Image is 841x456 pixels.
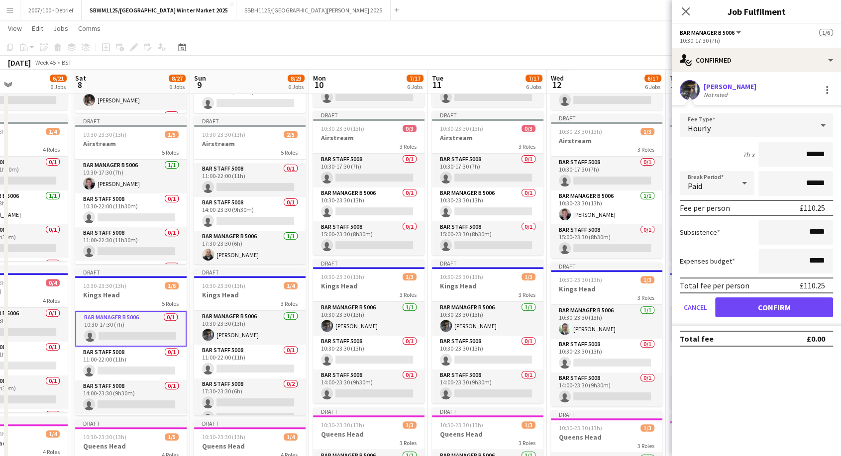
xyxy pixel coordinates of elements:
span: View [8,24,22,33]
button: Bar Manager B 5006 [680,29,742,36]
a: Jobs [49,22,72,35]
span: 3 Roles [281,300,298,307]
h3: Queens Head [551,433,662,442]
h3: Kings Head [432,281,543,290]
div: Draft [313,259,424,267]
h3: Airstream [432,133,543,142]
span: 1/3 [640,276,654,283]
span: 11 [430,79,443,91]
app-job-card: Draft10:30-23:30 (13h)1/3Kings Head3 RolesBar Manager B 50061/110:30-23:30 (13h)[PERSON_NAME]Bar ... [670,265,781,409]
h3: Queens Head [432,430,543,439]
app-job-card: Draft10:30-23:30 (13h)0/3Airstream3 RolesBar Staff 50080/110:30-17:30 (7h) Bar Manager B 50060/11... [432,111,543,255]
app-card-role: Bar Staff 50080/110:30-23:30 (13h) [313,336,424,369]
div: 6 Jobs [288,83,304,91]
span: 5 Roles [162,149,179,156]
app-card-role: Bar Staff 50080/111:00-22:30 (11h30m) [75,227,187,261]
div: Draft10:30-23:30 (13h)1/3Airstream3 RolesBar Staff 50080/110:30-17:30 (7h) Bar Manager B 50061/11... [551,114,662,258]
a: View [4,22,26,35]
span: 3 Roles [400,143,417,150]
button: Confirm [715,297,833,317]
span: 0/3 [403,125,417,132]
app-card-role: Bar Manager B 50061/110:30-17:30 (7h)[PERSON_NAME] [75,160,187,193]
span: 1/4 [284,433,298,441]
h3: Kings Head [75,290,187,299]
span: 1/3 [522,273,535,280]
span: Tue [432,74,443,83]
app-card-role: Bar Manager B 50061/110:30-23:30 (13h)[PERSON_NAME] [432,302,543,336]
span: 8 [74,79,86,91]
span: 1/4 [46,128,60,135]
span: Sat [75,74,86,83]
app-card-role: Bar Manager B 50060/110:30-17:30 (7h) [75,311,187,347]
span: 4 Roles [43,146,60,153]
app-card-role: Bar Staff 50080/110:30-17:30 (7h) [670,160,781,193]
span: 3 Roles [637,146,654,153]
div: Not rated [704,91,730,98]
app-card-role: Bar Staff 50080/1 [75,261,187,295]
app-job-card: Draft10:30-23:30 (13h)1/3Kings Head3 RolesBar Manager B 50061/110:30-23:30 (13h)[PERSON_NAME]Bar ... [313,259,424,403]
button: Cancel [680,297,711,317]
span: 10:30-23:30 (13h) [321,273,364,280]
span: 3 Roles [637,442,654,450]
span: Thu [670,74,682,83]
span: Hourly [688,123,711,133]
app-job-card: Draft10:30-23:30 (13h)2/5Airstream5 Roles[PERSON_NAME]Bar Staff 50080/110:30-17:30 (7h) Bar Staff... [194,117,306,264]
h3: Airstream [313,133,424,142]
div: £110.25 [800,203,825,213]
h3: Kings Head [313,281,424,290]
span: Wed [551,74,564,83]
div: Draft [75,268,187,276]
h3: Queens Head [313,430,424,439]
div: Draft [432,407,543,415]
app-card-role: Bar Staff 50080/117:30-23:30 (6h) [670,79,781,113]
span: Edit [32,24,43,33]
app-job-card: Draft10:30-23:30 (13h)1/6Kings Head5 RolesBar Manager B 50060/110:30-17:30 (7h) Bar Staff 50080/1... [75,268,187,415]
span: 3 Roles [400,291,417,298]
span: 10:30-23:30 (13h) [202,131,245,138]
app-card-role: Bar Staff 50080/114:00-23:30 (9h30m) [670,375,781,409]
div: Draft [551,262,662,270]
app-job-card: Draft10:30-23:30 (13h)1/5Airstream5 RolesBar Manager B 50061/110:30-17:30 (7h)[PERSON_NAME]Bar St... [75,117,187,264]
label: Subsistence [680,228,720,237]
span: 7/17 [526,75,542,82]
span: 3 Roles [519,439,535,447]
app-card-role: Bar Manager B 50060/110:30-23:30 (13h) [313,187,424,221]
div: Draft [313,111,424,119]
span: 1/3 [403,273,417,280]
span: 3 Roles [637,294,654,301]
span: 10:30-23:30 (13h) [559,276,602,283]
app-card-role: Bar Staff 50080/110:30-17:30 (7h) [313,154,424,187]
app-card-role: Bar Staff 50080/110:30-17:30 (7h) [551,157,662,190]
button: SBBH1125/[GEOGRAPHIC_DATA][PERSON_NAME] 2025 [236,0,391,20]
div: Draft [194,419,306,427]
app-card-role: Bar Manager B 50061/110:30-23:30 (13h)[PERSON_NAME] [670,308,781,342]
app-job-card: Draft10:30-23:30 (13h)1/3Kings Head3 RolesBar Manager B 50061/110:30-23:30 (13h)[PERSON_NAME]Bar ... [551,262,662,406]
span: 1/3 [403,421,417,429]
div: Draft [313,407,424,415]
span: Sun [194,74,206,83]
span: 10:30-23:30 (13h) [321,125,364,132]
app-card-role: Bar Staff 50080/114:00-23:30 (9h30m) [194,79,306,113]
span: Paid [688,181,702,191]
div: Fee per person [680,203,730,213]
app-card-role: Bar Manager B 50061/110:30-23:30 (13h)[PERSON_NAME] [551,190,662,224]
div: 6 Jobs [526,83,542,91]
app-card-role: Bar Staff 50080/110:30-23:30 (13h) [551,339,662,372]
app-card-role: Bar Staff 50080/111:00-22:00 (11h) [194,163,306,197]
span: Jobs [53,24,68,33]
span: 6/17 [644,75,661,82]
span: 1/6 [165,282,179,289]
h3: Airstream [75,139,187,148]
span: 6/21 [50,75,67,82]
span: 1/4 [284,282,298,289]
div: £0.00 [807,334,825,344]
h3: Queens Head [194,442,306,451]
span: 13 [668,79,682,91]
span: 10:30-23:30 (13h) [202,282,245,289]
button: SBWM1125/[GEOGRAPHIC_DATA] Winter Market 2025 [82,0,236,20]
div: [PERSON_NAME] [704,82,756,91]
span: 1/5 [165,433,179,441]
